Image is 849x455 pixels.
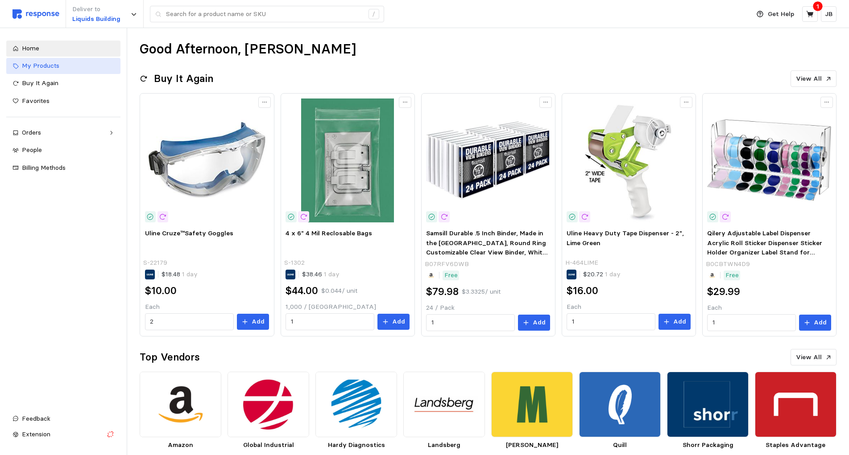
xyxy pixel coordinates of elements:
button: Add [377,314,410,330]
img: 28d3e18e-6544-46cd-9dd4-0f3bdfdd001e.png [491,372,573,437]
a: Home [6,41,120,57]
h2: $16.00 [567,284,598,298]
img: bfee157a-10f7-4112-a573-b61f8e2e3b38.png [579,372,661,437]
h1: Good Afternoon, [PERSON_NAME] [140,41,356,58]
img: 7d13bdb8-9cc8-4315-963f-af194109c12d.png [403,372,485,437]
p: $18.48 [162,270,198,279]
a: My Products [6,58,120,74]
p: H-464LIME [565,258,598,268]
img: 63258c51-adb8-4b2a-9b0d-7eba9747dc41.png [755,372,837,437]
a: Orders [6,125,120,141]
input: Qty [150,314,228,330]
img: 71VRHgxk2aL._AC_SX679_.jpg [707,98,831,222]
p: B07RFV6DWB [425,259,469,269]
p: Add [252,317,265,327]
button: Get Help [751,6,799,23]
span: Uline Heavy Duty Tape Dispenser - 2", Lime Green [567,229,684,247]
p: $3.3325 / unit [462,287,501,297]
p: $38.46 [302,270,340,279]
p: Add [533,318,546,328]
input: Search for a product name or SKU [166,6,364,22]
img: S-1302 [286,98,410,222]
span: Extension [22,430,50,438]
span: Qilery Adjustable Label Dispenser Acrylic Roll Sticker Dispenser Sticker Holder Organizer Label S... [707,229,822,266]
span: 1 day [180,270,198,278]
button: Add [658,314,691,330]
p: Add [814,318,827,328]
a: Buy It Again [6,75,120,91]
img: d7805571-9dbc-467d-9567-a24a98a66352.png [140,372,221,437]
p: S-22179 [143,258,167,268]
span: 1 day [603,270,621,278]
button: Add [237,314,269,330]
a: Favorites [6,93,120,109]
p: Shorr Packaging [667,440,749,450]
p: Hardy Diagnostics [315,440,397,450]
p: 1,000 / [GEOGRAPHIC_DATA] [286,302,410,312]
input: Qty [712,315,791,331]
button: Feedback [6,411,120,427]
p: 1 [816,1,819,11]
button: JB [821,6,837,22]
span: Billing Methods [22,164,66,172]
img: svg%3e [12,9,59,19]
h2: $44.00 [286,284,318,298]
a: Billing Methods [6,160,120,176]
h2: $29.99 [707,285,740,299]
img: 8161F-OyujL._AC_SX569_.jpg [426,98,550,222]
p: View All [796,74,822,84]
p: Each [145,302,269,312]
p: Liquids Building [72,14,120,24]
p: S-1302 [284,258,305,268]
p: Deliver to [72,4,120,14]
p: Each [567,302,691,312]
p: Free [444,271,458,280]
span: My Products [22,61,59,70]
span: People [22,146,42,154]
span: Favorites [22,97,50,105]
p: Staples Advantage [755,440,837,450]
img: H-464LIME_txt_USEng [567,98,691,222]
p: Free [725,271,739,280]
p: [PERSON_NAME] [491,440,573,450]
button: View All [791,70,837,87]
div: / [369,9,379,20]
span: Samsill Durable .5 Inch Binder, Made in the [GEOGRAPHIC_DATA], Round Ring Customizable Clear View... [426,229,548,266]
button: Extension [6,426,120,443]
p: $20.72 [583,270,621,279]
input: Qty [291,314,369,330]
p: 24 / Pack [426,303,550,313]
p: View All [796,353,822,362]
img: 771c76c0-1592-4d67-9e09-d6ea890d945b.png [228,372,309,437]
p: B0CBTWN4D9 [706,259,750,269]
button: View All [791,349,837,366]
span: Feedback [22,414,50,422]
input: Qty [572,314,650,330]
p: Add [392,317,405,327]
a: People [6,142,120,158]
p: JB [825,9,832,19]
img: S-22179 [145,98,269,222]
p: Add [673,317,686,327]
button: Add [518,315,550,331]
span: Uline Cruze™Safety Goggles [145,229,233,237]
p: Each [707,303,831,313]
h2: Buy It Again [154,72,213,86]
h2: Top Vendors [140,350,200,364]
div: Orders [22,128,105,138]
p: Amazon [140,440,221,450]
img: e405080f-ecf1-4057-994e-3daccd49edcd.png [667,372,749,437]
h2: $10.00 [145,284,177,298]
p: Get Help [768,9,794,19]
span: Buy It Again [22,79,58,87]
p: $0.044 / unit [321,286,357,296]
button: Add [799,315,831,331]
p: Landsberg [403,440,485,450]
span: Home [22,44,39,52]
p: Quill [579,440,661,450]
h2: $79.98 [426,285,459,299]
p: Global Industrial [228,440,309,450]
img: 4fb1f975-dd51-453c-b64f-21541b49956d.png [315,372,397,437]
span: 1 day [322,270,340,278]
input: Qty [431,315,510,331]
